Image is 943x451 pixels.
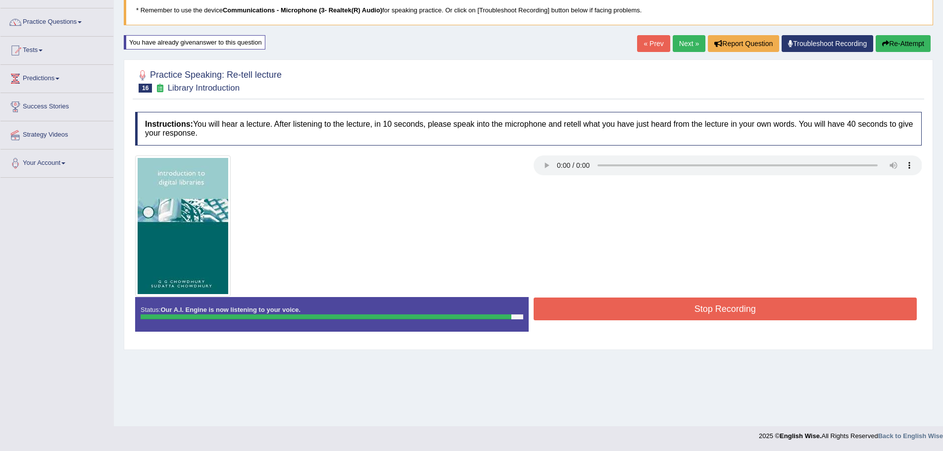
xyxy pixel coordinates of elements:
small: Exam occurring question [154,84,165,93]
b: Communications - Microphone (3- Realtek(R) Audio) [223,6,382,14]
div: Status: [135,297,529,332]
h4: You will hear a lecture. After listening to the lecture, in 10 seconds, please speak into the mic... [135,112,922,145]
a: Back to English Wise [878,432,943,440]
button: Report Question [708,35,779,52]
a: « Prev [637,35,670,52]
a: Practice Questions [0,8,113,33]
b: Instructions: [145,120,193,128]
a: Tests [0,37,113,61]
a: Troubleshoot Recording [782,35,873,52]
button: Stop Recording [534,298,917,320]
a: Your Account [0,150,113,174]
small: Library Introduction [168,83,240,93]
a: Predictions [0,65,113,90]
a: Next » [673,35,705,52]
strong: English Wise. [780,432,821,440]
a: Success Stories [0,93,113,118]
div: You have already given answer to this question [124,35,265,50]
h2: Practice Speaking: Re-tell lecture [135,68,282,93]
span: 16 [139,84,152,93]
strong: Our A.I. Engine is now listening to your voice. [160,306,300,313]
a: Strategy Videos [0,121,113,146]
button: Re-Attempt [876,35,931,52]
div: 2025 © All Rights Reserved [759,426,943,441]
